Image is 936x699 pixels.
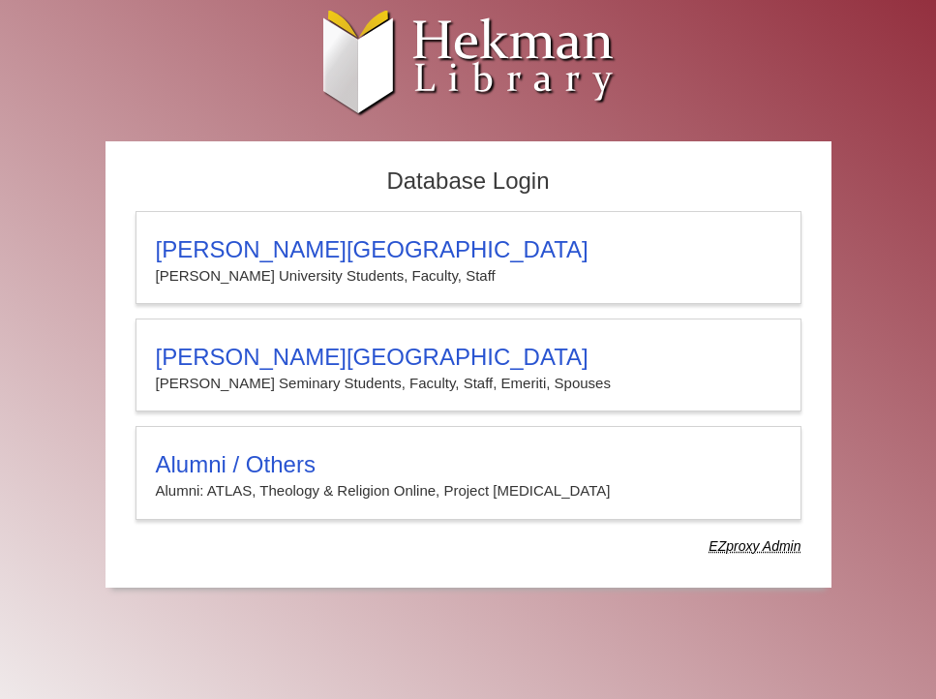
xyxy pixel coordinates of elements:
[156,451,781,503] summary: Alumni / OthersAlumni: ATLAS, Theology & Religion Online, Project [MEDICAL_DATA]
[156,371,781,396] p: [PERSON_NAME] Seminary Students, Faculty, Staff, Emeriti, Spouses
[156,478,781,503] p: Alumni: ATLAS, Theology & Religion Online, Project [MEDICAL_DATA]
[156,451,781,478] h3: Alumni / Others
[136,211,801,304] a: [PERSON_NAME][GEOGRAPHIC_DATA][PERSON_NAME] University Students, Faculty, Staff
[126,162,811,201] h2: Database Login
[156,263,781,289] p: [PERSON_NAME] University Students, Faculty, Staff
[136,319,801,411] a: [PERSON_NAME][GEOGRAPHIC_DATA][PERSON_NAME] Seminary Students, Faculty, Staff, Emeriti, Spouses
[709,538,800,554] dfn: Use Alumni login
[156,344,781,371] h3: [PERSON_NAME][GEOGRAPHIC_DATA]
[156,236,781,263] h3: [PERSON_NAME][GEOGRAPHIC_DATA]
